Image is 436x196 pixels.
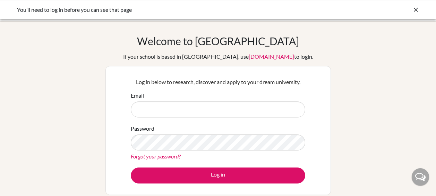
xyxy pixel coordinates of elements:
label: Email [131,91,144,100]
div: If your school is based in [GEOGRAPHIC_DATA], use to login. [123,52,313,61]
label: Password [131,124,154,133]
p: Log in below to research, discover and apply to your dream university. [131,78,305,86]
a: [DOMAIN_NAME] [249,53,294,60]
h1: Welcome to [GEOGRAPHIC_DATA] [137,35,299,47]
a: Forgot your password? [131,153,181,160]
div: You’ll need to log in before you can see that page [17,6,315,14]
button: Log in [131,168,305,183]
